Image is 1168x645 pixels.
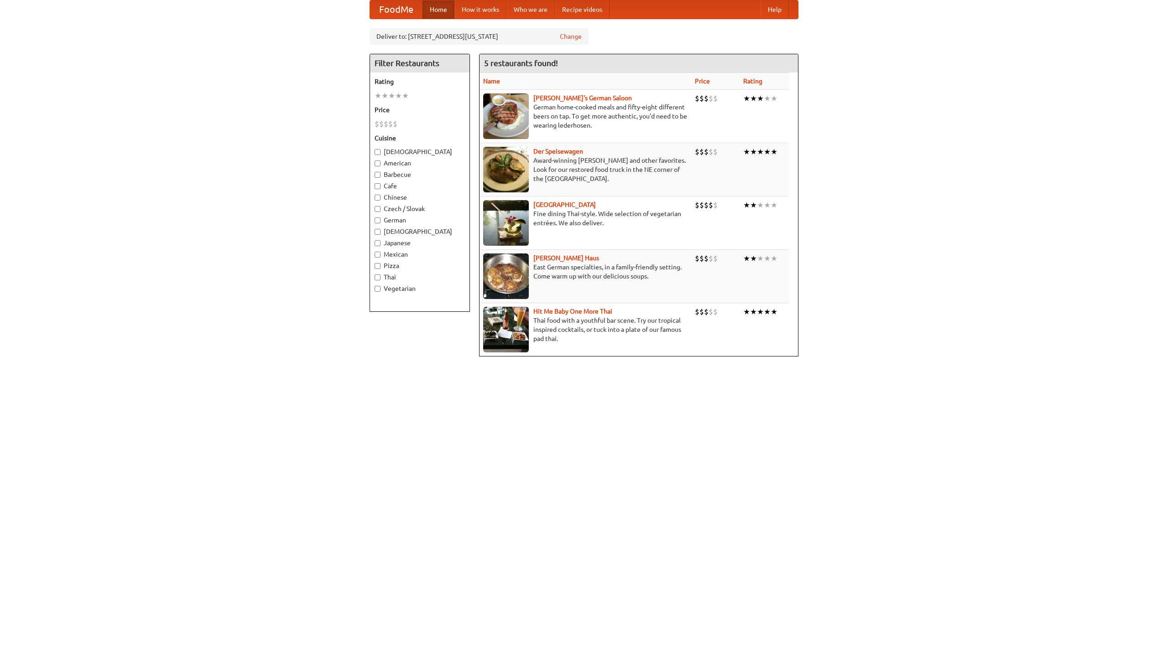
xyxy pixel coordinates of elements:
li: ★ [388,91,395,101]
li: ★ [771,93,777,103]
li: ★ [750,253,757,263]
li: $ [713,253,718,263]
a: Rating [743,77,762,85]
a: [GEOGRAPHIC_DATA] [533,201,596,208]
li: $ [709,253,713,263]
p: Award-winning [PERSON_NAME] and other favorites. Look for our restored food truck in the NE corne... [483,156,688,183]
input: Czech / Slovak [375,206,381,212]
p: Thai food with a youthful bar scene. Try our tropical inspired cocktails, or tuck into a plate of... [483,316,688,343]
li: $ [699,200,704,210]
li: $ [695,93,699,103]
a: Change [560,32,582,41]
li: $ [709,147,713,157]
img: babythai.jpg [483,307,529,352]
a: Help [761,0,789,19]
li: ★ [402,91,409,101]
li: ★ [771,253,777,263]
p: German home-cooked meals and fifty-eight different beers on tap. To get more authentic, you'd nee... [483,103,688,130]
li: $ [699,93,704,103]
li: $ [695,147,699,157]
li: ★ [395,91,402,101]
li: $ [713,93,718,103]
li: ★ [764,200,771,210]
li: ★ [381,91,388,101]
input: American [375,160,381,166]
label: Pizza [375,261,465,270]
a: Price [695,77,710,85]
label: Chinese [375,193,465,202]
li: $ [384,119,388,129]
li: $ [695,200,699,210]
label: Czech / Slovak [375,204,465,213]
label: American [375,159,465,168]
label: [DEMOGRAPHIC_DATA] [375,147,465,156]
h5: Cuisine [375,134,465,143]
li: $ [695,253,699,263]
label: Vegetarian [375,284,465,293]
li: $ [699,307,704,317]
li: ★ [743,147,750,157]
label: German [375,216,465,225]
li: ★ [757,307,764,317]
li: ★ [743,200,750,210]
ng-pluralize: 5 restaurants found! [484,59,558,67]
li: $ [704,93,709,103]
input: Cafe [375,183,381,189]
a: [PERSON_NAME]'s German Saloon [533,94,632,102]
input: Thai [375,274,381,280]
h5: Rating [375,77,465,86]
a: How it works [454,0,506,19]
p: East German specialties, in a family-friendly setting. Come warm up with our delicious soups. [483,263,688,281]
input: Mexican [375,252,381,258]
li: $ [704,253,709,263]
li: ★ [757,147,764,157]
label: Barbecue [375,170,465,179]
li: $ [379,119,384,129]
a: Recipe videos [555,0,610,19]
img: speisewagen.jpg [483,147,529,192]
li: ★ [771,147,777,157]
li: $ [704,200,709,210]
h4: Filter Restaurants [370,54,469,72]
li: ★ [764,147,771,157]
img: satay.jpg [483,200,529,246]
label: [DEMOGRAPHIC_DATA] [375,227,465,236]
a: [PERSON_NAME] Haus [533,254,599,262]
label: Thai [375,273,465,282]
img: esthers.jpg [483,93,529,139]
li: ★ [750,147,757,157]
label: Cafe [375,181,465,191]
a: Der Speisewagen [533,148,583,155]
input: [DEMOGRAPHIC_DATA] [375,149,381,155]
li: ★ [750,307,757,317]
li: ★ [771,307,777,317]
li: ★ [743,93,750,103]
li: ★ [757,253,764,263]
li: ★ [771,200,777,210]
li: $ [388,119,393,129]
h5: Price [375,105,465,114]
li: $ [393,119,397,129]
li: $ [709,307,713,317]
li: ★ [757,93,764,103]
li: $ [704,307,709,317]
a: FoodMe [370,0,422,19]
li: ★ [764,307,771,317]
input: German [375,217,381,223]
li: $ [699,253,704,263]
li: $ [704,147,709,157]
li: $ [709,93,713,103]
li: $ [375,119,379,129]
a: Home [422,0,454,19]
li: ★ [764,93,771,103]
li: $ [695,307,699,317]
input: Vegetarian [375,286,381,292]
input: Pizza [375,263,381,269]
li: ★ [743,253,750,263]
input: Barbecue [375,172,381,178]
a: Hit Me Baby One More Thai [533,308,612,315]
li: $ [713,200,718,210]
